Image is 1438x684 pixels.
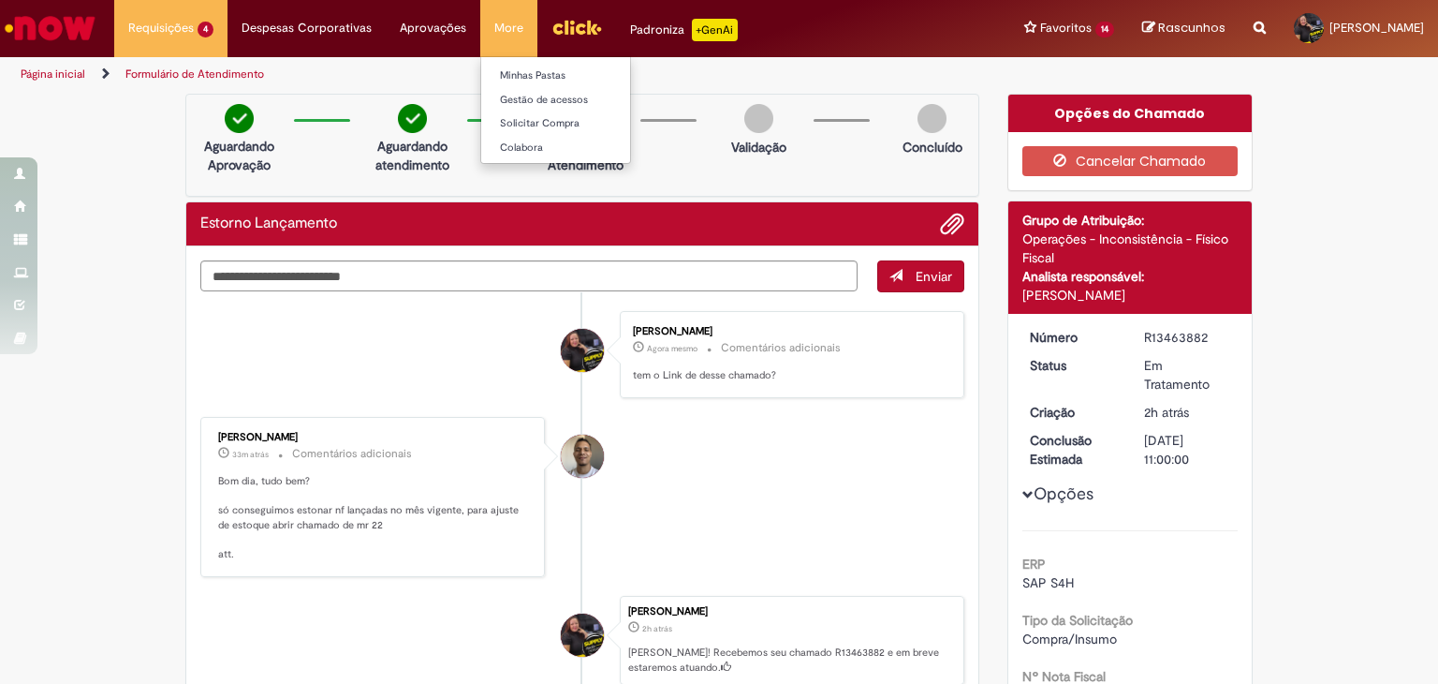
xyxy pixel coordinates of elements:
[1040,19,1092,37] span: Favoritos
[1022,612,1133,629] b: Tipo da Solicitação
[2,9,98,47] img: ServiceNow
[242,19,372,37] span: Despesas Corporativas
[1022,267,1239,286] div: Analista responsável:
[561,435,604,478] div: Joziano De Jesus Oliveira
[1144,404,1189,421] time: 29/08/2025 17:53:26
[731,138,786,156] p: Validação
[628,646,954,675] p: [PERSON_NAME]! Recebemos seu chamado R13463882 e em breve estaremos atuando.
[481,66,687,86] a: Minhas Pastas
[1008,95,1253,132] div: Opções do Chamado
[200,216,337,232] h2: Estorno Lançamento Histórico de tíquete
[1022,230,1239,267] div: Operações - Inconsistência - Físico Fiscal
[633,368,945,383] p: tem o Link de desse chamado?
[1095,22,1114,37] span: 14
[1022,146,1239,176] button: Cancelar Chamado
[1016,431,1131,468] dt: Conclusão Estimada
[367,137,458,174] p: Aguardando atendimento
[494,19,523,37] span: More
[1158,19,1225,37] span: Rascunhos
[917,104,946,133] img: img-circle-grey.png
[916,268,952,285] span: Enviar
[940,212,964,236] button: Adicionar anexos
[721,340,841,356] small: Comentários adicionais
[400,19,466,37] span: Aprovações
[1144,356,1231,394] div: Em Tratamento
[744,104,773,133] img: img-circle-grey.png
[1022,574,1074,591] span: SAP S4H
[480,56,631,164] ul: More
[1022,286,1239,305] div: [PERSON_NAME]
[218,432,530,443] div: [PERSON_NAME]
[481,113,687,134] a: Solicitar Compra
[561,614,604,657] div: Marcileia Lima Guimaraes
[128,19,194,37] span: Requisições
[1144,403,1231,422] div: 29/08/2025 17:53:26
[232,449,269,460] span: 33m atrás
[218,474,530,562] p: Bom dia, tudo bem? só conseguimos estonar nf lançadas no mês vigente, para ajuste de estoque abri...
[14,57,945,92] ul: Trilhas de página
[225,104,254,133] img: check-circle-green.png
[1144,431,1231,468] div: [DATE] 11:00:00
[1144,328,1231,347] div: R13463882
[481,138,687,158] a: Colabora
[561,329,604,372] div: Marcileia Lima Guimaraes
[194,137,285,174] p: Aguardando Aprovação
[642,623,672,634] span: 2h atrás
[551,13,602,41] img: click_logo_yellow_360x200.png
[633,326,945,337] div: [PERSON_NAME]
[1016,328,1131,347] dt: Número
[628,606,954,617] div: [PERSON_NAME]
[1016,356,1131,375] dt: Status
[200,260,858,292] textarea: Digite sua mensagem aqui...
[292,446,412,462] small: Comentários adicionais
[642,623,672,634] time: 29/08/2025 17:53:26
[1022,631,1117,647] span: Compra/Insumo
[1144,404,1189,421] span: 2h atrás
[398,104,427,133] img: check-circle-green.png
[198,22,213,37] span: 4
[1022,211,1239,230] div: Grupo de Atribuição:
[692,19,738,41] p: +GenAi
[877,260,964,292] button: Enviar
[481,90,687,111] a: Gestão de acessos
[1016,403,1131,422] dt: Criação
[647,343,697,354] time: 29/08/2025 19:38:11
[630,19,738,41] div: Padroniza
[902,138,962,156] p: Concluído
[1022,556,1046,572] b: ERP
[21,67,85,82] a: Página inicial
[647,343,697,354] span: Agora mesmo
[1142,20,1225,37] a: Rascunhos
[125,67,264,82] a: Formulário de Atendimento
[1329,20,1424,36] span: [PERSON_NAME]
